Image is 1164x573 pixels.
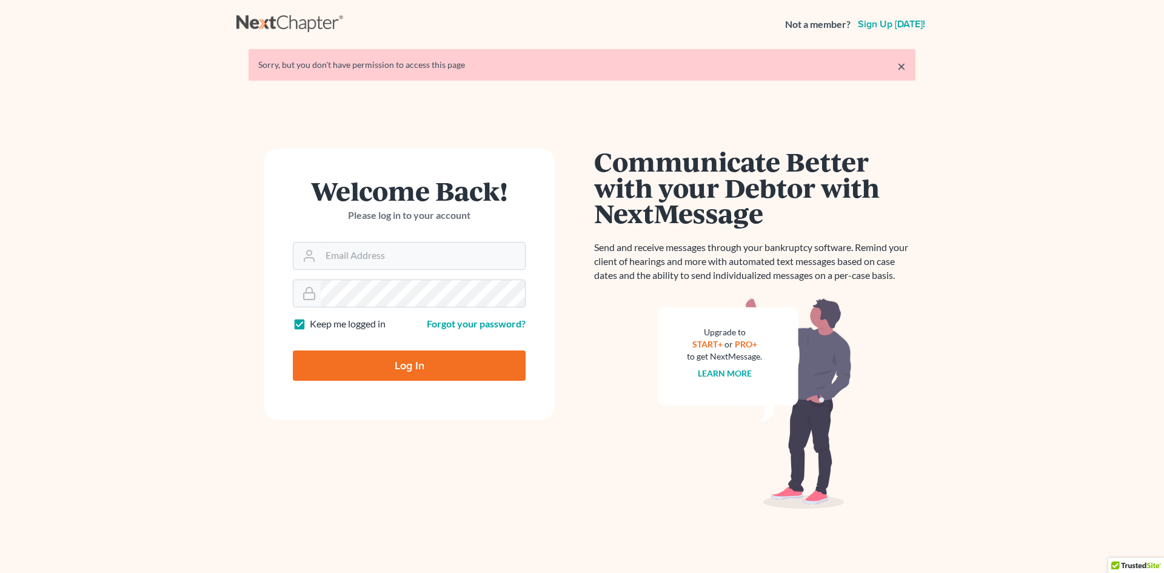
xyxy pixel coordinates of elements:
label: Keep me logged in [310,317,386,331]
div: Upgrade to [687,326,762,338]
span: or [724,339,733,349]
a: Forgot your password? [427,318,526,329]
strong: Not a member? [785,18,851,32]
a: START+ [692,339,723,349]
h1: Welcome Back! [293,178,526,204]
a: Learn more [698,368,752,378]
input: Log In [293,350,526,381]
div: Sorry, but you don't have permission to access this page [258,59,906,71]
h1: Communicate Better with your Debtor with NextMessage [594,149,915,226]
p: Send and receive messages through your bankruptcy software. Remind your client of hearings and mo... [594,241,915,283]
input: Email Address [321,243,525,269]
img: nextmessage_bg-59042aed3d76b12b5cd301f8e5b87938c9018125f34e5fa2b7a6b67550977c72.svg [658,297,852,509]
p: Please log in to your account [293,209,526,223]
a: × [897,59,906,73]
a: PRO+ [735,339,757,349]
div: to get NextMessage. [687,350,762,363]
a: Sign up [DATE]! [855,19,928,29]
